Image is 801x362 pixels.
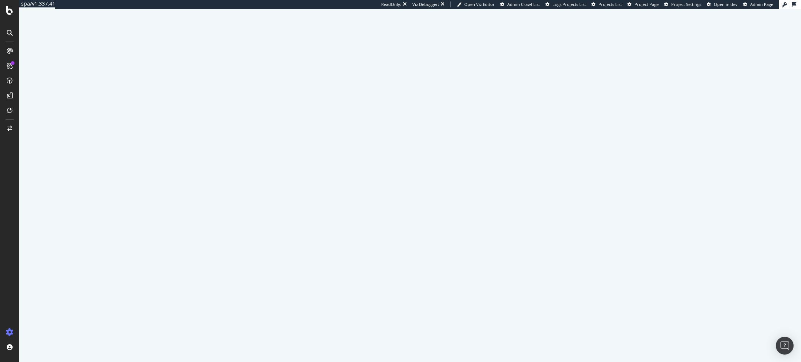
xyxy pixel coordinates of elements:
[634,1,659,7] span: Project Page
[750,1,773,7] span: Admin Page
[507,1,540,7] span: Admin Crawl List
[714,1,738,7] span: Open in dev
[464,1,495,7] span: Open Viz Editor
[743,1,773,7] a: Admin Page
[553,1,586,7] span: Logs Projects List
[500,1,540,7] a: Admin Crawl List
[707,1,738,7] a: Open in dev
[545,1,586,7] a: Logs Projects List
[412,1,439,7] div: Viz Debugger:
[457,1,495,7] a: Open Viz Editor
[381,1,401,7] div: ReadOnly:
[671,1,701,7] span: Project Settings
[664,1,701,7] a: Project Settings
[776,337,794,355] div: Open Intercom Messenger
[627,1,659,7] a: Project Page
[591,1,622,7] a: Projects List
[599,1,622,7] span: Projects List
